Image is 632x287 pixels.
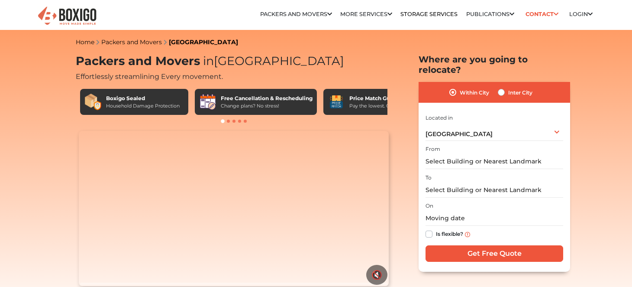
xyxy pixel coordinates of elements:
[426,245,563,262] input: Get Free Quote
[465,232,470,237] img: info
[426,174,432,182] label: To
[349,102,415,110] div: Pay the lowest. Guaranteed!
[106,102,180,110] div: Household Damage Protection
[436,229,463,238] label: Is flexible?
[426,130,493,138] span: [GEOGRAPHIC_DATA]
[200,54,344,68] span: [GEOGRAPHIC_DATA]
[466,11,514,17] a: Publications
[221,102,313,110] div: Change plans? No stress!
[340,11,392,17] a: More services
[400,11,458,17] a: Storage Services
[260,11,332,17] a: Packers and Movers
[76,54,392,68] h1: Packers and Movers
[426,114,453,122] label: Located in
[419,54,570,75] h2: Where are you going to relocate?
[349,95,415,102] div: Price Match Guarantee
[84,93,102,111] img: Boxigo Sealed
[460,87,489,98] label: Within City
[426,202,433,210] label: On
[101,38,162,46] a: Packers and Movers
[426,211,563,226] input: Moving date
[199,93,216,111] img: Free Cancellation & Rescheduling
[169,38,238,46] a: [GEOGRAPHIC_DATA]
[569,11,593,17] a: Login
[221,95,313,102] div: Free Cancellation & Rescheduling
[508,87,532,98] label: Inter City
[203,54,214,68] span: in
[76,72,223,81] span: Effortlessly streamlining Every movement.
[426,154,563,169] input: Select Building or Nearest Landmark
[37,6,97,27] img: Boxigo
[79,131,388,286] video: Your browser does not support the video tag.
[106,95,180,102] div: Boxigo Sealed
[366,265,387,285] button: 🔇
[328,93,345,111] img: Price Match Guarantee
[426,183,563,198] input: Select Building or Nearest Landmark
[76,38,94,46] a: Home
[522,7,561,21] a: Contact
[426,145,440,153] label: From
